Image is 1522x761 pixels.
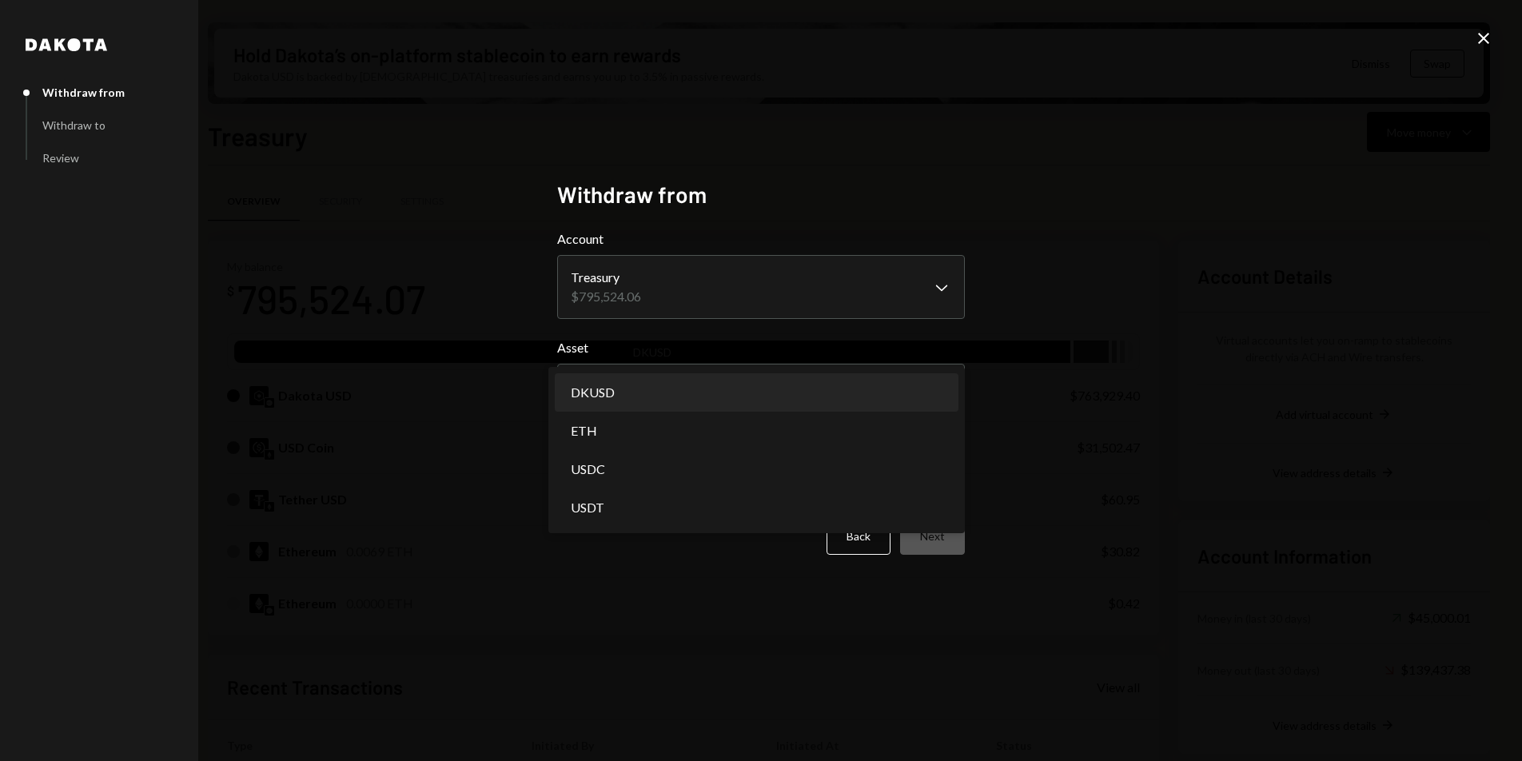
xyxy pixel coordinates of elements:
span: USDC [571,460,605,479]
div: Review [42,151,79,165]
div: Withdraw to [42,118,106,132]
button: Back [827,517,890,555]
label: Account [557,229,965,249]
button: Account [557,255,965,319]
span: DKUSD [571,383,615,402]
h2: Withdraw from [557,179,965,210]
div: Withdraw from [42,86,125,99]
span: USDT [571,498,604,517]
label: Asset [557,338,965,357]
span: ETH [571,421,597,440]
button: Asset [557,364,965,408]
